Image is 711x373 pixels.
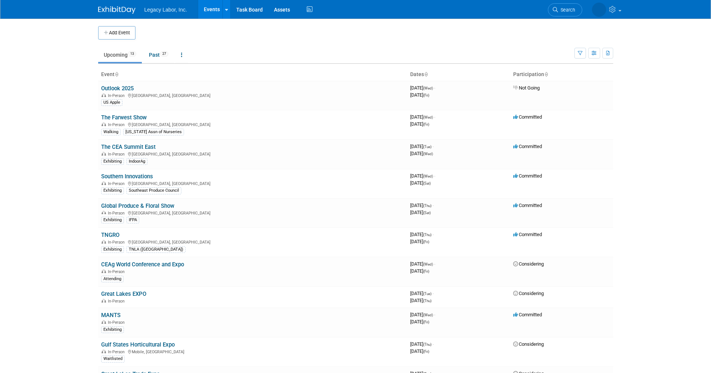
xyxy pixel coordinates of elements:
span: Committed [513,144,542,149]
a: Sort by Event Name [115,71,118,77]
div: [GEOGRAPHIC_DATA], [GEOGRAPHIC_DATA] [101,151,404,157]
img: In-Person Event [102,320,106,324]
span: In-Person [108,152,127,157]
th: Participation [510,68,613,81]
span: Committed [513,203,542,208]
span: - [433,291,434,296]
span: (Fri) [423,350,429,354]
div: Southeast Produce Council [127,187,181,194]
img: In-Person Event [102,350,106,353]
span: In-Person [108,269,127,274]
a: Search [548,3,582,16]
span: 27 [160,51,168,57]
span: [DATE] [410,268,429,274]
img: In-Person Event [102,152,106,156]
img: In-Person Event [102,240,106,244]
div: Exhibiting [101,246,124,253]
span: (Fri) [423,269,429,273]
span: (Fri) [423,240,429,244]
span: (Fri) [423,320,429,324]
span: - [433,144,434,149]
span: [DATE] [410,298,431,303]
span: (Tue) [423,292,431,296]
span: (Thu) [423,299,431,303]
span: In-Person [108,181,127,186]
span: (Wed) [423,262,433,266]
div: US Apple [101,99,122,106]
a: Gulf States Horticultural Expo [101,341,175,348]
span: - [434,261,435,267]
span: [DATE] [410,151,433,156]
span: (Thu) [423,233,431,237]
span: In-Person [108,122,127,127]
span: Considering [513,341,544,347]
span: (Thu) [423,342,431,347]
span: In-Person [108,240,127,245]
img: In-Person Event [102,181,106,185]
span: Committed [513,173,542,179]
img: In-Person Event [102,122,106,126]
span: [DATE] [410,210,431,215]
span: (Sat) [423,211,431,215]
span: (Fri) [423,93,429,97]
span: Committed [513,312,542,317]
span: [DATE] [410,114,435,120]
span: Considering [513,291,544,296]
a: The CEA Summit East [101,144,156,150]
a: Upcoming13 [98,48,142,62]
img: ExhibitDay [98,6,135,14]
img: Taylor Williams [592,3,606,17]
span: [DATE] [410,121,429,127]
span: Committed [513,114,542,120]
span: (Fri) [423,122,429,126]
a: Past27 [143,48,174,62]
span: - [434,173,435,179]
span: 13 [128,51,136,57]
span: - [433,203,434,208]
div: Mobile, [GEOGRAPHIC_DATA] [101,348,404,354]
div: Waitlisted [101,355,125,362]
a: Sort by Participation Type [544,71,548,77]
a: The Farwest Show [101,114,147,121]
span: Legacy Labor, Inc. [144,7,187,13]
span: [DATE] [410,341,434,347]
a: Global Produce & Floral Show [101,203,174,209]
span: - [434,85,435,91]
a: Sort by Start Date [424,71,428,77]
span: (Wed) [423,152,433,156]
span: Committed [513,232,542,237]
div: IFPA [127,217,139,223]
img: In-Person Event [102,93,106,97]
span: In-Person [108,350,127,354]
div: [GEOGRAPHIC_DATA], [GEOGRAPHIC_DATA] [101,180,404,186]
div: IndoorAg [127,158,147,165]
span: (Tue) [423,145,431,149]
span: (Wed) [423,86,433,90]
div: Exhibiting [101,187,124,194]
span: [DATE] [410,291,434,296]
th: Dates [407,68,510,81]
span: - [433,341,434,347]
span: In-Person [108,211,127,216]
div: Exhibiting [101,217,124,223]
a: TNGRO [101,232,119,238]
span: (Thu) [423,204,431,208]
span: In-Person [108,299,127,304]
span: [DATE] [410,232,434,237]
span: In-Person [108,320,127,325]
a: Outlook 2025 [101,85,134,92]
a: Great Lakes EXPO [101,291,146,297]
img: In-Person Event [102,211,106,214]
span: [DATE] [410,92,429,98]
span: Considering [513,261,544,267]
span: In-Person [108,93,127,98]
div: [GEOGRAPHIC_DATA], [GEOGRAPHIC_DATA] [101,92,404,98]
button: Add Event [98,26,135,40]
img: In-Person Event [102,299,106,303]
span: (Wed) [423,313,433,317]
img: In-Person Event [102,269,106,273]
a: MANTS [101,312,121,319]
span: (Wed) [423,174,433,178]
span: [DATE] [410,261,435,267]
span: [DATE] [410,203,434,208]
